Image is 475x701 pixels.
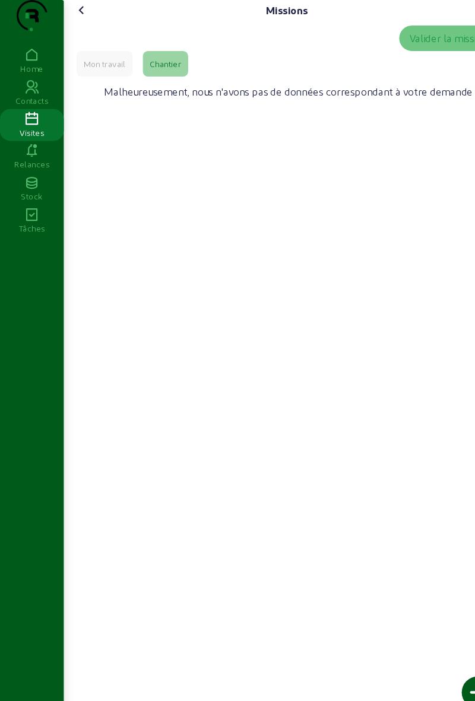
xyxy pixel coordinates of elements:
div: Chantier [140,54,169,65]
div: Valider la mission [381,28,454,43]
button: Valider la mission [372,24,463,47]
div: Missions [248,2,287,17]
div: Mon travail [78,54,117,65]
span: Malheureusement, nous n'avons pas de données correspondant à votre demande [97,78,440,93]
